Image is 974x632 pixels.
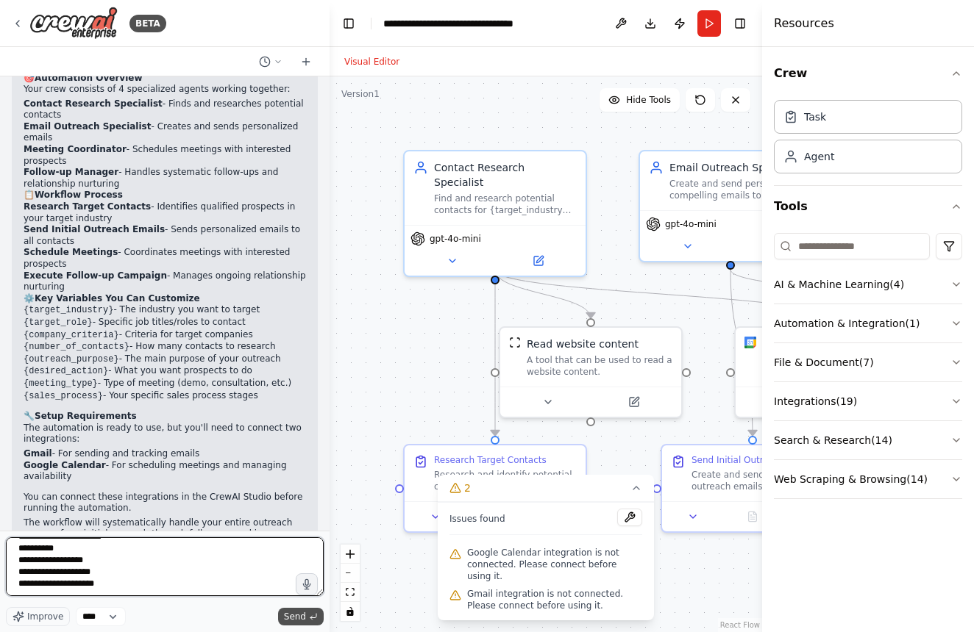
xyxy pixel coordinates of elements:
strong: Meeting Coordinator [24,144,127,154]
div: Research Target ContactsResearch and identify potential contacts in {target_industry} companies, ... [403,444,587,533]
code: {company_criteria} [24,330,119,340]
strong: Follow-up Manager [24,167,118,177]
div: ScrapeWebsiteToolRead website contentA tool that can be used to read a website content. [499,326,683,418]
span: 2 [464,481,471,495]
strong: Send Initial Outreach Emails [24,224,165,234]
div: Tools [774,227,962,511]
img: Logo [29,7,118,40]
div: Contact Research Specialist [434,160,577,190]
li: - What you want prospects to do [24,365,306,378]
code: {sales_process} [24,391,103,401]
button: Open in side panel [497,252,580,270]
h2: 🔧 [24,411,306,423]
strong: Automation Overview [35,73,142,83]
span: Issues found [449,513,505,525]
li: - The main purpose of your outreach [24,353,306,366]
h2: ⚙️ [24,293,306,305]
button: toggle interactivity [341,602,360,621]
code: {target_role} [24,317,93,328]
strong: Contact Research Specialist [24,98,163,109]
span: gpt-4o-mini [665,218,717,230]
strong: Google Calendar [24,460,106,470]
a: React Flow attribution [720,621,760,629]
p: You can connect these integrations in the CrewAI Studio before running the automation. [24,492,306,514]
button: Automation & Integration(1) [774,304,962,342]
strong: Schedule Meetings [24,247,118,257]
div: Create and send personalized outreach emails to the researched contacts. Each email should be tai... [692,469,834,492]
div: Research Target Contacts [434,454,547,466]
div: Send Initial Outreach Emails [692,454,817,466]
span: gpt-4o-mini [430,233,481,245]
span: Google Calendar integration is not connected. Please connect before using it. [467,547,642,582]
p: The automation is ready to use, but you'll need to connect two integrations: [24,423,306,445]
code: {outreach_purpose} [24,354,119,365]
li: - Handles systematic follow-ups and relationship nurturing [24,167,306,190]
button: Search & Research(14) [774,421,962,459]
li: - How many contacts to research [24,341,306,353]
button: Send [278,608,324,625]
div: Email Outreach Specialist [669,160,812,175]
h4: Resources [774,15,834,32]
div: Contact Research SpecialistFind and research potential contacts for {target_industry} companies, ... [403,150,587,277]
nav: breadcrumb [383,16,549,31]
li: - Coordinates meetings with interested prospects [24,247,306,270]
div: Find and research potential contacts for {target_industry} companies, identifying key decision ma... [434,193,577,216]
button: Crew [774,53,962,94]
code: {target_industry} [24,305,113,315]
div: Crew [774,94,962,185]
div: Version 1 [341,88,380,100]
li: - Schedules meetings with interested prospects [24,144,306,167]
button: Hide right sidebar [730,13,750,34]
li: - Specific job titles/roles to contact [24,317,306,329]
li: - Manages ongoing relationship nurturing [24,270,306,293]
button: Tools [774,186,962,227]
button: Improve [6,607,70,626]
li: - Your specific sales process stages [24,390,306,403]
span: Improve [27,611,63,622]
strong: Research Target Contacts [24,201,151,212]
div: Task [804,109,826,124]
button: zoom out [341,564,360,583]
div: Agent [804,149,834,164]
li: - Sends personalized emails to all contacts [24,224,306,247]
li: - Criteria for target companies [24,329,306,342]
li: - Identifies qualified prospects in your target industry [24,201,306,224]
li: - For sending and tracking emails [24,448,306,460]
g: Edge from cc8ace22-aae8-43b4-8464-57d2381fa6fa to 06867e26-ff6f-40ea-b438-e1bd882ec954 [723,270,760,436]
div: Send Initial Outreach EmailsCreate and send personalized outreach emails to the researched contac... [661,444,845,533]
button: Open in side panel [732,237,815,255]
li: - Finds and researches potential contacts [24,98,306,121]
li: - The industry you want to target [24,304,306,317]
code: {meeting_type} [24,378,98,389]
strong: Setup Requirements [35,411,137,421]
button: Hide Tools [600,88,680,112]
div: React Flow controls [341,545,360,621]
p: The workflow will systematically handle your entire outreach process from initial research throug... [24,517,306,552]
strong: Execute Follow-up Campaign [24,270,167,281]
button: fit view [341,583,360,602]
span: Gmail integration is not connected. Please connect before using it. [467,588,642,611]
h2: 🎯 [24,73,306,85]
button: Start a new chat [294,53,318,71]
div: A tool that can be used to read a website content. [527,354,672,378]
button: Hide left sidebar [338,13,359,34]
strong: Gmail [24,448,52,459]
code: {desired_action} [24,366,108,376]
li: - Type of meeting (demo, consultation, etc.) [24,378,306,390]
button: 2 [438,475,654,502]
p: Your crew consists of 4 specialized agents working together: [24,84,306,96]
div: Research and identify potential contacts in {target_industry} companies, focusing on {target_role... [434,469,577,492]
div: Google Calendar [734,326,918,418]
button: Switch to previous chat [253,53,288,71]
button: Open in side panel [592,393,675,411]
li: - For scheduling meetings and managing availability [24,460,306,483]
g: Edge from 2645f752-a056-4f3b-a22d-fc90e34249de to c2822d22-1d59-453a-9468-2fe5ee648ca9 [488,270,502,436]
div: Create and send personalized, compelling emails to prospects based on their research profile, foc... [669,178,812,201]
span: Send [284,611,306,622]
button: Integrations(19) [774,382,962,420]
button: AI & Machine Learning(4) [774,265,962,304]
button: Click to speak your automation idea [296,573,318,595]
div: Read website content [527,337,639,351]
code: {number_of_contacts} [24,342,129,352]
li: - Creates and sends personalized emails [24,121,306,144]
